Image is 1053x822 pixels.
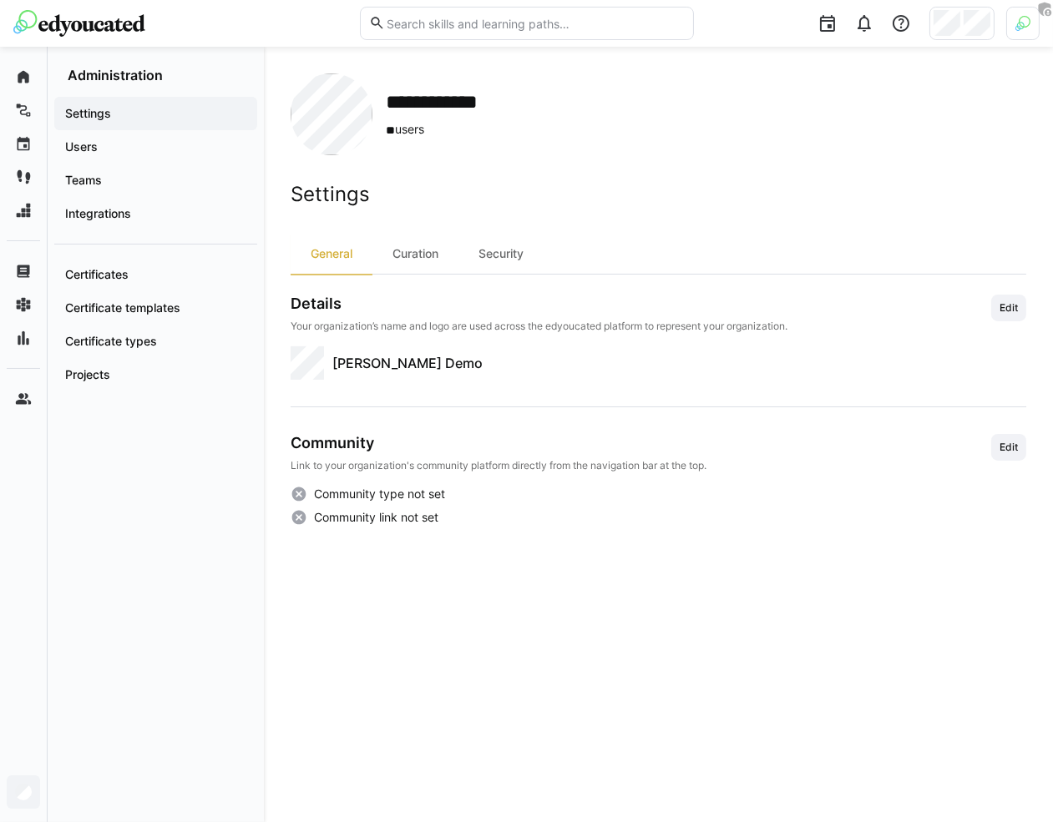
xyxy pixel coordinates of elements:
[991,295,1026,321] button: Edit
[291,234,372,274] div: General
[458,234,544,274] div: Security
[291,434,706,452] h3: Community
[386,121,514,139] span: users
[291,459,706,472] p: Link to your organization's community platform directly from the navigation bar at the top.
[291,182,1026,207] h2: Settings
[991,434,1026,461] button: Edit
[372,234,458,274] div: Curation
[998,301,1020,315] span: Edit
[998,441,1020,454] span: Edit
[385,16,684,31] input: Search skills and learning paths…
[291,295,787,313] h3: Details
[291,320,787,333] p: Your organization’s name and logo are used across the edyoucated platform to represent your organ...
[332,353,483,373] span: [PERSON_NAME] Demo
[314,486,445,502] span: Community type not set
[314,509,438,526] span: Community link not set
